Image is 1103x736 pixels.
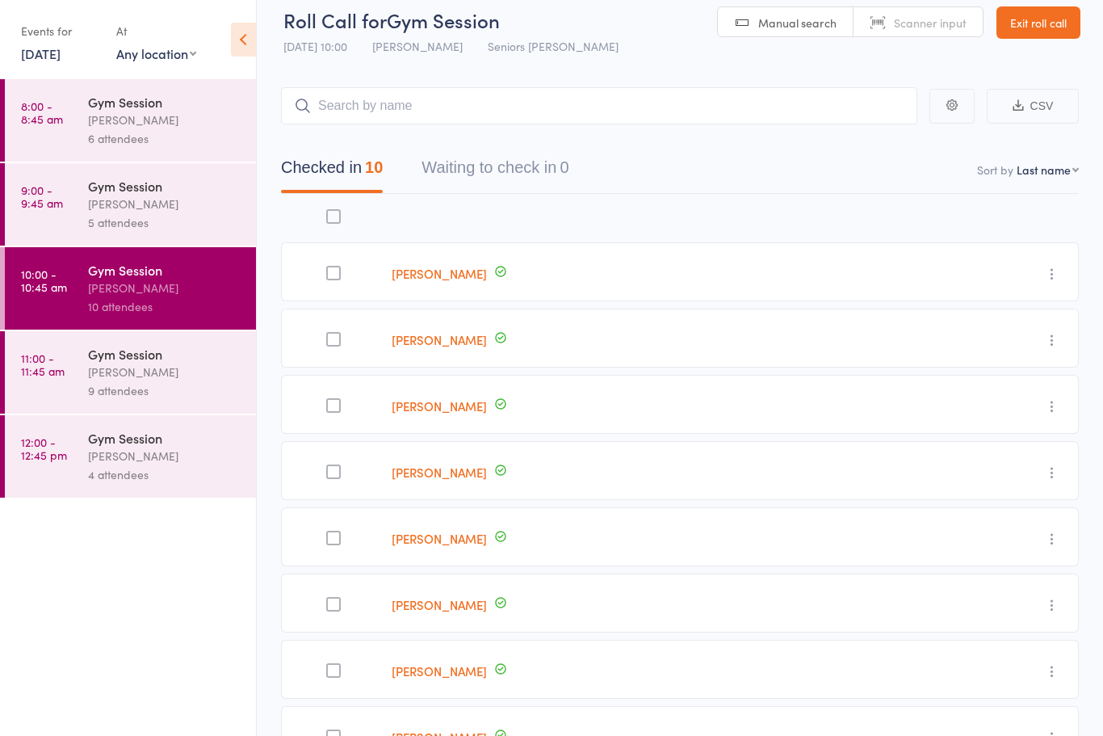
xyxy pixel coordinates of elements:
[996,6,1080,39] a: Exit roll call
[88,363,242,381] div: [PERSON_NAME]
[88,381,242,400] div: 9 attendees
[392,464,487,481] a: [PERSON_NAME]
[392,662,487,679] a: [PERSON_NAME]
[88,195,242,213] div: [PERSON_NAME]
[21,99,63,125] time: 8:00 - 8:45 am
[560,158,568,176] div: 0
[894,15,967,31] span: Scanner input
[88,261,242,279] div: Gym Session
[5,415,256,498] a: 12:00 -12:45 pmGym Session[PERSON_NAME]4 attendees
[977,162,1013,178] label: Sort by
[987,89,1079,124] button: CSV
[392,596,487,613] a: [PERSON_NAME]
[372,38,463,54] span: [PERSON_NAME]
[88,345,242,363] div: Gym Session
[1017,162,1071,178] div: Last name
[21,18,100,44] div: Events for
[88,177,242,195] div: Gym Session
[116,44,196,62] div: Any location
[116,18,196,44] div: At
[421,150,568,193] button: Waiting to check in0
[392,397,487,414] a: [PERSON_NAME]
[88,111,242,129] div: [PERSON_NAME]
[281,150,383,193] button: Checked in10
[283,38,347,54] span: [DATE] 10:00
[21,44,61,62] a: [DATE]
[5,331,256,414] a: 11:00 -11:45 amGym Session[PERSON_NAME]9 attendees
[387,6,500,33] span: Gym Session
[281,87,917,124] input: Search by name
[21,351,65,377] time: 11:00 - 11:45 am
[21,435,67,461] time: 12:00 - 12:45 pm
[88,447,242,465] div: [PERSON_NAME]
[5,163,256,246] a: 9:00 -9:45 amGym Session[PERSON_NAME]5 attendees
[21,183,63,209] time: 9:00 - 9:45 am
[21,267,67,293] time: 10:00 - 10:45 am
[88,129,242,148] div: 6 attendees
[88,297,242,316] div: 10 attendees
[88,279,242,297] div: [PERSON_NAME]
[283,6,387,33] span: Roll Call for
[488,38,619,54] span: Seniors [PERSON_NAME]
[88,465,242,484] div: 4 attendees
[392,331,487,348] a: [PERSON_NAME]
[88,429,242,447] div: Gym Session
[392,265,487,282] a: [PERSON_NAME]
[5,79,256,162] a: 8:00 -8:45 amGym Session[PERSON_NAME]6 attendees
[88,93,242,111] div: Gym Session
[392,530,487,547] a: [PERSON_NAME]
[365,158,383,176] div: 10
[758,15,837,31] span: Manual search
[88,213,242,232] div: 5 attendees
[5,247,256,330] a: 10:00 -10:45 amGym Session[PERSON_NAME]10 attendees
